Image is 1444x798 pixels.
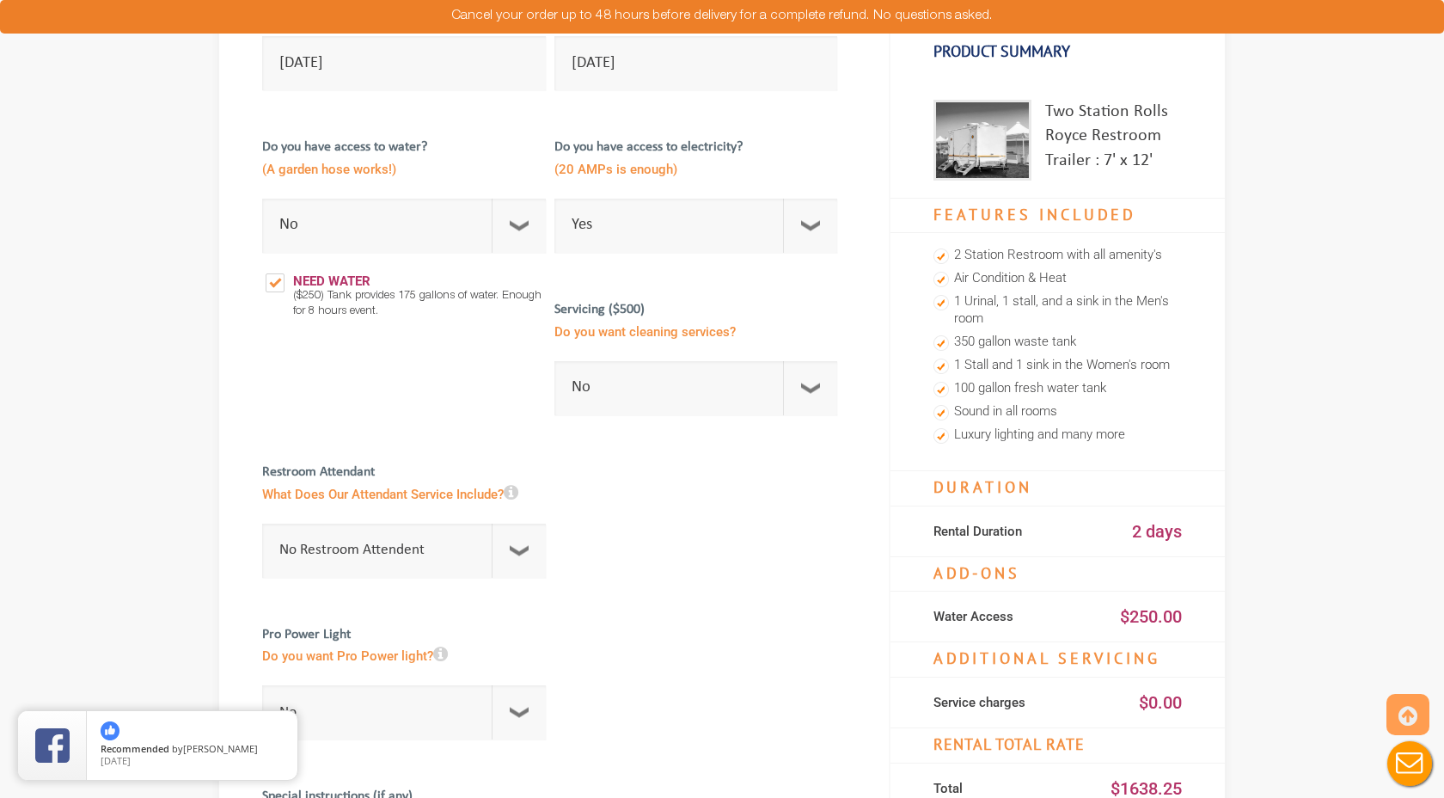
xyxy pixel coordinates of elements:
[262,463,546,519] label: Restroom Attendant
[890,556,1225,592] h4: Add-Ons
[890,198,1225,234] h4: Features Included
[933,686,1058,719] div: Service charges
[101,754,131,767] span: [DATE]
[933,424,1182,447] li: Luxury lighting and many more
[933,378,1182,401] li: 100 gallon fresh water tank
[933,244,1182,267] li: 2 Station Restroom with all amenity's
[933,600,1058,633] div: Water Access
[262,625,546,682] label: Pro Power Light
[262,157,546,186] span: (A garden hose works!)
[933,515,1058,548] div: Rental Duration
[101,742,169,755] span: Recommended
[554,138,838,194] label: Do you have access to electricity?
[554,300,838,357] label: Servicing ($500)
[1058,686,1183,719] div: $0.00
[554,157,838,186] span: (20 AMPs is enough)
[933,331,1182,354] li: 350 gallon waste tank
[35,728,70,763] img: Review Rating
[1058,515,1183,548] div: 2 days
[890,34,1225,70] h3: Product Summary
[262,482,546,511] span: What Does Our Attendant Service Include?
[933,401,1182,424] li: Sound in all rooms
[890,470,1225,506] h4: Duration
[554,320,838,348] span: Do you want cleaning services?
[101,744,284,756] span: by
[293,273,370,289] strong: Need Water
[1058,600,1183,633] div: $250.00
[933,291,1182,331] li: 1 Urinal, 1 stall, and a sink in the Men's room
[183,742,258,755] span: [PERSON_NAME]
[933,267,1182,291] li: Air Condition & Heat
[1045,100,1182,181] div: Two Station Rolls Royce Restroom Trailer : 7' x 12'
[1375,729,1444,798] button: Live Chat
[262,644,546,672] span: Do you want Pro Power light?
[890,727,1225,764] h4: RENTAL Total RATE
[101,721,119,740] img: thumbs up icon
[293,289,545,321] div: ($250) Tank provides 175 gallons of water. Enough for 8 hours event.
[890,641,1225,678] h4: Additional Servicing
[933,354,1182,378] li: 1 Stall and 1 sink in the Women's room
[262,138,546,194] label: Do you have access to water?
